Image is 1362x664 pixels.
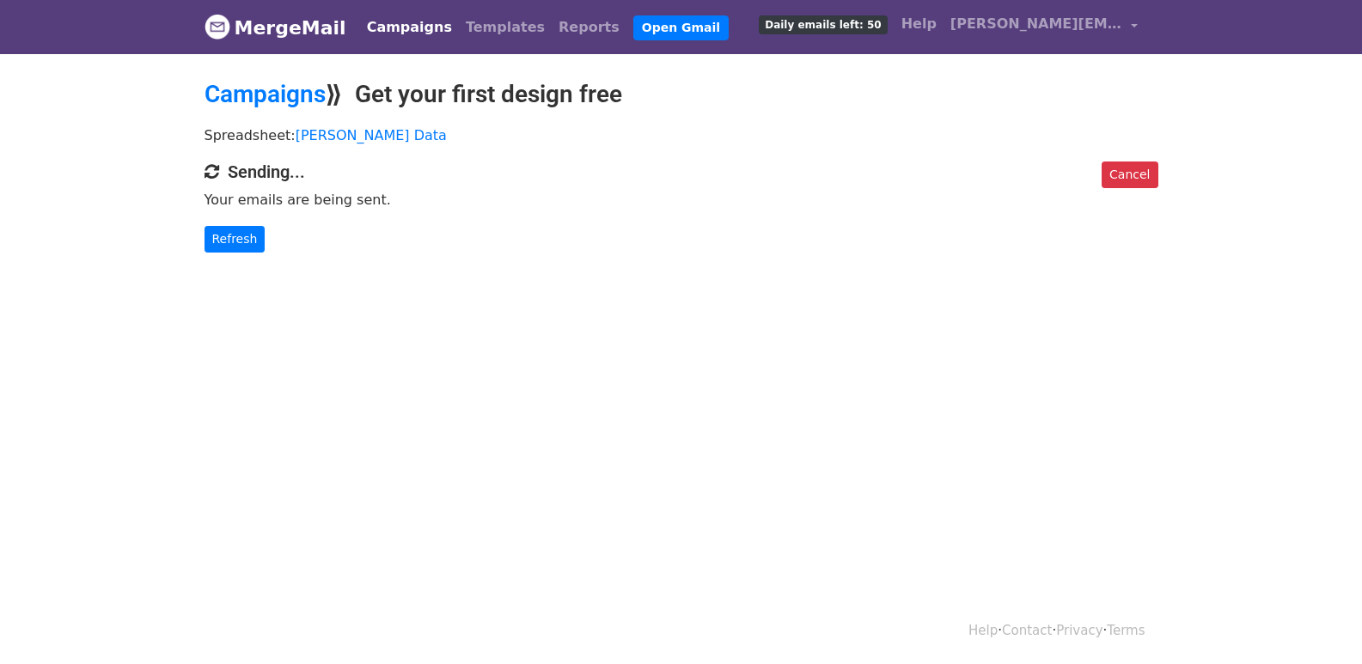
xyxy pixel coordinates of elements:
[205,80,326,108] a: Campaigns
[895,7,944,41] a: Help
[1002,623,1052,638] a: Contact
[1102,161,1157,188] a: Cancel
[205,80,1158,109] h2: ⟫ Get your first design free
[968,623,998,638] a: Help
[944,7,1145,47] a: [PERSON_NAME][EMAIL_ADDRESS][DOMAIN_NAME]
[1056,623,1102,638] a: Privacy
[459,10,552,45] a: Templates
[205,14,230,40] img: MergeMail logo
[205,226,266,253] a: Refresh
[205,9,346,46] a: MergeMail
[296,127,447,143] a: [PERSON_NAME] Data
[633,15,729,40] a: Open Gmail
[205,161,1158,182] h4: Sending...
[759,15,887,34] span: Daily emails left: 50
[205,126,1158,144] p: Spreadsheet:
[752,7,894,41] a: Daily emails left: 50
[360,10,459,45] a: Campaigns
[950,14,1122,34] span: [PERSON_NAME][EMAIL_ADDRESS][DOMAIN_NAME]
[1107,623,1145,638] a: Terms
[552,10,626,45] a: Reports
[205,191,1158,209] p: Your emails are being sent.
